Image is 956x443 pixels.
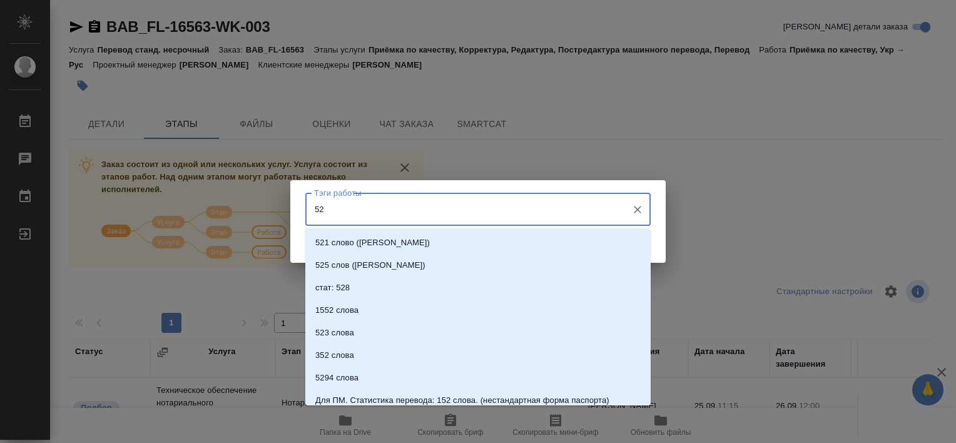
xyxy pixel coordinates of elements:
button: Очистить [629,201,646,218]
p: 1552 слова [315,304,358,317]
p: 352 слова [315,349,354,362]
p: 523 слова [315,327,354,339]
p: 5294 слова [315,372,358,384]
p: 525 слов ([PERSON_NAME]) [315,259,425,272]
p: стат: 528 [315,282,350,294]
p: 521 слово ([PERSON_NAME]) [315,237,430,249]
p: Для ПМ. Статистика перевода: 152 слова. (нестандартная форма паспорта) [315,394,609,407]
